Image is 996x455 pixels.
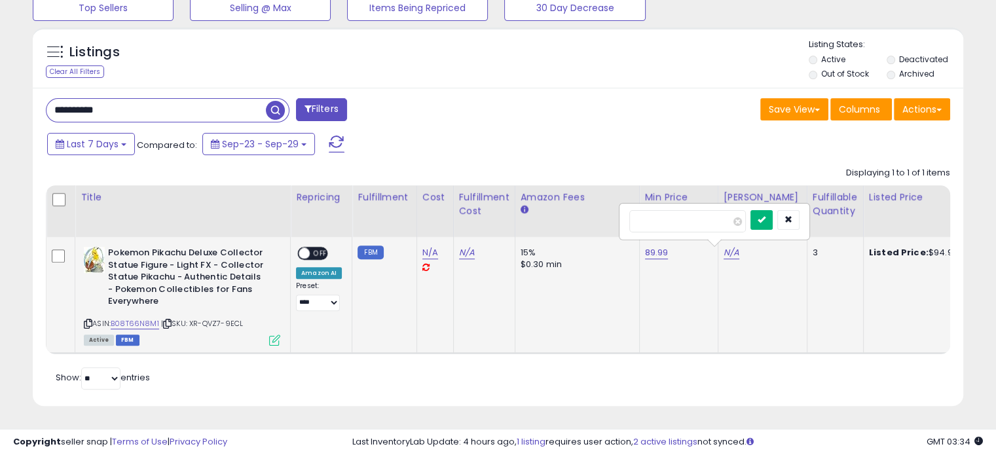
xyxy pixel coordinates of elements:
a: 89.99 [645,246,669,259]
div: Repricing [296,191,346,204]
img: 415Cx+jjW1L._SL40_.jpg [84,247,105,273]
small: Amazon Fees. [521,204,528,216]
label: Archived [898,68,934,79]
div: Clear All Filters [46,65,104,78]
div: Fulfillment [358,191,411,204]
small: FBM [358,246,383,259]
span: Columns [839,103,880,116]
label: Deactivated [898,54,948,65]
div: ASIN: [84,247,280,344]
span: Sep-23 - Sep-29 [222,137,299,151]
div: [PERSON_NAME] [724,191,802,204]
div: seller snap | | [13,436,227,448]
a: Terms of Use [112,435,168,448]
button: Sep-23 - Sep-29 [202,133,315,155]
b: Pokemon Pikachu Deluxe Collector Statue Figure - Light FX - Collector Statue Pikachu - Authentic ... [108,247,267,311]
label: Active [821,54,845,65]
span: OFF [310,248,331,259]
a: N/A [724,246,739,259]
a: B08T66N8M1 [111,318,159,329]
span: FBM [116,335,139,346]
button: Actions [894,98,950,120]
a: 2 active listings [633,435,697,448]
div: $0.30 min [521,259,629,270]
button: Save View [760,98,828,120]
div: Last InventoryLab Update: 4 hours ago, requires user action, not synced. [352,436,983,448]
a: 1 listing [517,435,545,448]
div: 3 [813,247,853,259]
span: 2025-10-8 03:34 GMT [927,435,983,448]
strong: Copyright [13,435,61,448]
span: | SKU: XR-QVZ7-9ECL [161,318,243,329]
div: Displaying 1 to 1 of 1 items [846,167,950,179]
div: Cost [422,191,448,204]
span: Show: entries [56,371,150,384]
div: Fulfillable Quantity [813,191,858,218]
p: Listing States: [809,39,963,51]
button: Last 7 Days [47,133,135,155]
div: 15% [521,247,629,259]
h5: Listings [69,43,120,62]
span: Last 7 Days [67,137,119,151]
div: Amazon Fees [521,191,634,204]
div: Listed Price [869,191,982,204]
a: N/A [459,246,475,259]
button: Columns [830,98,892,120]
button: Filters [296,98,347,121]
div: Preset: [296,282,342,311]
b: Listed Price: [869,246,929,259]
div: $94.99 [869,247,978,259]
div: Fulfillment Cost [459,191,509,218]
span: Compared to: [137,139,197,151]
div: Title [81,191,285,204]
div: Amazon AI [296,267,342,279]
a: Privacy Policy [170,435,227,448]
span: All listings currently available for purchase on Amazon [84,335,114,346]
label: Out of Stock [821,68,869,79]
a: N/A [422,246,438,259]
div: Min Price [645,191,712,204]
